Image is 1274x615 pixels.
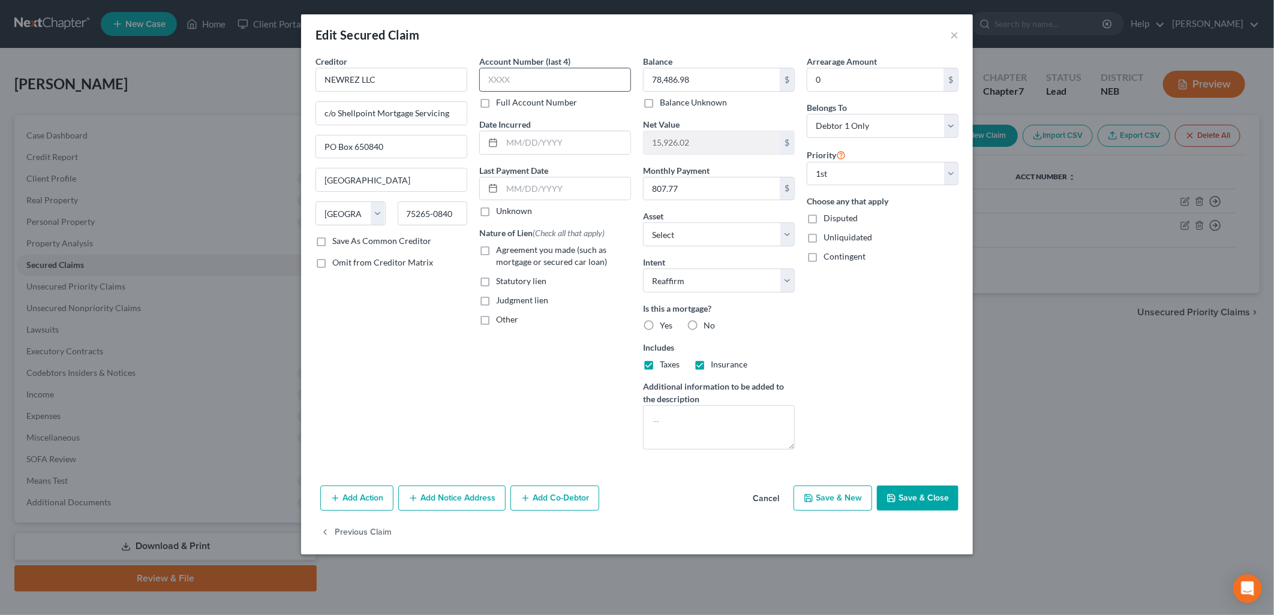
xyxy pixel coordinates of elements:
input: MM/DD/YYYY [502,177,630,200]
input: MM/DD/YYYY [502,131,630,154]
label: Date Incurred [479,118,531,131]
label: Monthly Payment [643,164,710,177]
button: Add Co-Debtor [510,486,599,511]
label: Intent [643,256,665,269]
input: Apt, Suite, etc... [316,135,467,158]
button: Save & New [794,486,872,511]
button: Add Action [320,486,393,511]
span: Contingent [824,251,866,261]
button: Previous Claim [320,520,392,545]
span: Taxes [660,359,680,369]
label: Balance Unknown [660,97,727,108]
input: Enter address... [316,102,467,125]
input: Search creditor by name... [316,68,467,92]
span: No [704,320,715,330]
span: Belongs To [807,103,847,113]
input: 0.00 [644,177,780,200]
label: Full Account Number [496,97,577,108]
span: Agreement you made (such as mortgage or secured car loan) [496,245,607,267]
label: Arrearage Amount [807,55,877,68]
label: Nature of Lien [479,227,605,239]
input: 0.00 [644,68,780,91]
span: Yes [660,320,672,330]
span: Judgment lien [496,295,548,305]
label: Last Payment Date [479,164,548,177]
button: Cancel [743,487,789,511]
label: Save As Common Creditor [332,235,431,247]
input: XXXX [479,68,631,92]
button: Save & Close [877,486,958,511]
div: $ [780,68,794,91]
input: Enter city... [316,168,467,191]
label: Net Value [643,118,680,131]
button: Add Notice Address [398,486,506,511]
label: Additional information to be added to the description [643,380,795,405]
label: Is this a mortgage? [643,302,795,315]
span: Unliquidated [824,232,872,242]
div: Edit Secured Claim [316,26,419,43]
label: Choose any that apply [807,195,958,207]
span: Omit from Creditor Matrix [332,257,433,267]
label: Account Number (last 4) [479,55,570,68]
label: Priority [807,147,846,162]
span: (Check all that apply) [533,228,605,238]
div: $ [944,68,958,91]
input: Enter zip... [398,201,468,225]
span: Creditor [316,56,347,67]
label: Includes [643,341,795,354]
input: 0.00 [644,131,780,154]
div: Open Intercom Messenger [1233,574,1262,603]
label: Balance [643,55,672,68]
span: Disputed [824,213,858,223]
input: 0.00 [807,68,944,91]
div: $ [780,177,794,200]
span: Asset [643,211,663,221]
label: Unknown [496,205,532,217]
span: Statutory lien [496,276,546,286]
span: Insurance [711,359,747,369]
span: Other [496,314,518,324]
button: × [950,28,958,42]
div: $ [780,131,794,154]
